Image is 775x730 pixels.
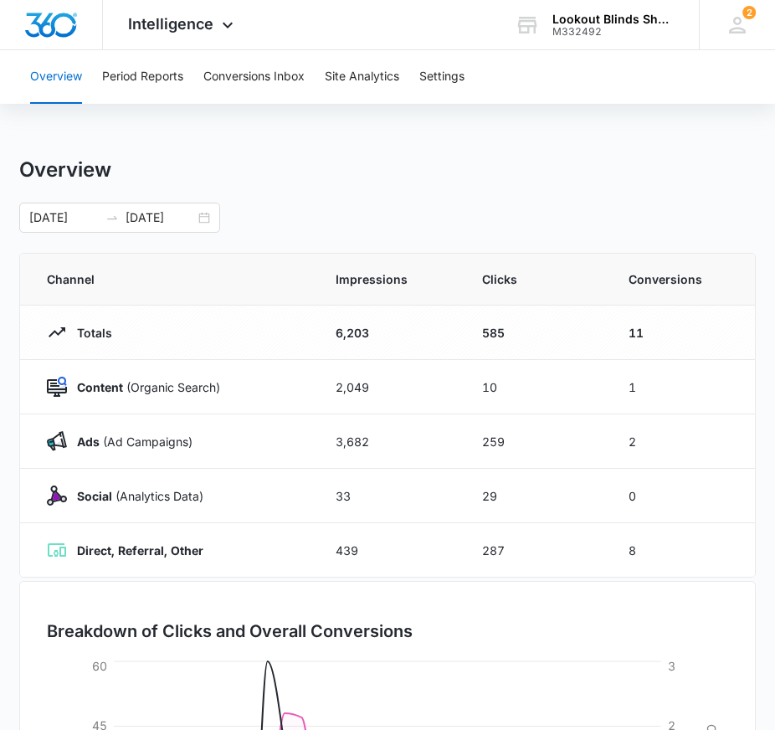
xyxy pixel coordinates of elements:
span: Intelligence [128,15,213,33]
span: Impressions [336,270,442,288]
td: 259 [462,414,608,469]
button: Settings [419,50,464,104]
input: Start date [29,208,99,227]
strong: Content [77,380,123,394]
button: Overview [30,50,82,104]
td: 8 [608,523,755,578]
td: 439 [316,523,462,578]
td: 3,682 [316,414,462,469]
strong: Direct, Referral, Other [77,543,203,558]
span: Conversions [629,270,728,288]
p: (Organic Search) [67,378,220,396]
button: Conversions Inbox [203,50,305,104]
p: (Ad Campaigns) [67,433,192,450]
span: swap-right [105,211,119,224]
td: 2,049 [316,360,462,414]
td: 29 [462,469,608,523]
img: Ads [47,431,67,451]
div: account id [552,26,675,38]
h1: Overview [19,157,111,182]
td: 2 [608,414,755,469]
span: 2 [742,6,756,19]
p: Totals [67,324,112,342]
button: Site Analytics [325,50,399,104]
span: Channel [47,270,295,288]
span: to [105,211,119,224]
td: 6,203 [316,306,462,360]
div: account name [552,13,675,26]
button: Period Reports [102,50,183,104]
h3: Breakdown of Clicks and Overall Conversions [47,619,413,644]
strong: Ads [77,434,100,449]
td: 0 [608,469,755,523]
td: 33 [316,469,462,523]
span: Clicks [482,270,588,288]
td: 585 [462,306,608,360]
tspan: 60 [92,659,107,673]
img: Social [47,486,67,506]
td: 1 [608,360,755,414]
p: (Analytics Data) [67,487,203,505]
strong: Social [77,489,112,503]
tspan: 3 [668,659,675,673]
td: 11 [608,306,755,360]
td: 10 [462,360,608,414]
input: End date [126,208,195,227]
img: Content [47,377,67,397]
td: 287 [462,523,608,578]
div: notifications count [742,6,756,19]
